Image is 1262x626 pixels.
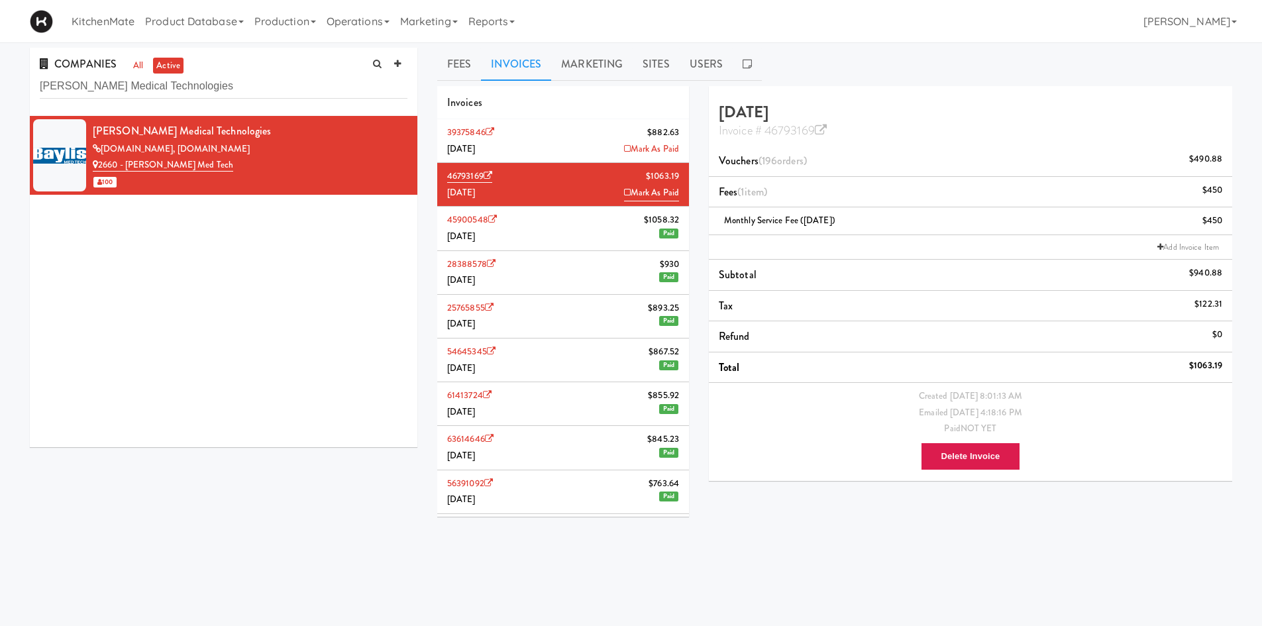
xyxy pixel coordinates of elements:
a: 61413724 [447,389,492,401]
div: $1063.19 [1189,358,1222,374]
span: $763.64 [649,476,679,492]
span: $855.92 [648,388,679,404]
span: Vouchers [719,153,807,168]
a: Invoice # 46793169 [719,122,827,139]
a: 28388578 [447,258,496,270]
span: $930 [660,256,679,273]
div: Created [DATE] 8:01:13 AM [719,388,1222,405]
ng-pluralize: item [745,184,764,199]
a: Marketing [551,48,633,81]
li: 63614646$845.23[DATE]Paid [437,426,689,470]
span: $882.63 [647,125,679,141]
a: Add Invoice Item [1154,240,1222,254]
div: $450 [1202,213,1222,229]
span: Monthly Service Fee ([DATE]) [724,214,835,227]
span: Refund [719,329,750,344]
div: [PERSON_NAME] Medical Technologies [93,121,407,141]
span: Tax [719,298,733,313]
a: Mark As Paid [624,141,679,158]
span: Paid [659,404,678,414]
span: [DATE] [447,186,476,199]
h4: [DATE] [719,103,1222,138]
a: Fees [437,48,481,81]
span: (196 ) [759,153,807,168]
span: [DATE] [447,274,476,286]
span: Paid [659,492,678,501]
span: $845.23 [647,431,679,448]
a: all [130,58,146,74]
li: 39375846$882.63[DATE]Mark As Paid [437,119,689,163]
a: 39375846 [447,126,494,138]
div: Paid [719,421,1222,437]
input: Search company [40,74,407,99]
span: $893.25 [648,300,679,317]
span: Invoices [447,95,482,110]
a: 63614646 [447,433,494,445]
span: Paid [659,272,678,282]
div: Emailed [DATE] 4:18:16 PM [719,405,1222,421]
a: 56391092 [447,477,493,490]
div: $122.31 [1194,296,1222,313]
button: Delete Invoice [921,443,1021,470]
span: [DATE] [447,317,476,330]
span: NOT YET [961,422,997,435]
span: COMPANIES [40,56,117,72]
span: Subtotal [719,267,757,282]
span: Fees [719,184,767,199]
a: 54645345 [447,345,496,358]
div: $0 [1212,327,1222,343]
a: 46793169 [447,170,492,183]
a: 25765855 [447,301,494,314]
span: Total [719,360,740,375]
span: Paid [659,448,678,458]
span: (1 ) [737,184,767,199]
span: Paid [659,360,678,370]
span: $867.52 [649,344,679,360]
span: [DATE] [447,230,476,242]
div: $940.88 [1189,265,1222,282]
a: active [153,58,184,74]
span: [DATE] [447,362,476,374]
div: $490.88 [1189,151,1222,168]
li: 45900548$1058.32[DATE]Paid [437,207,689,250]
span: [DATE] [447,142,476,155]
ng-pluralize: orders [777,153,804,168]
li: 46793169$1063.19[DATE]Mark As Paid [437,163,689,207]
li: 61413724$855.92[DATE]Paid [437,382,689,426]
span: 100 [93,177,117,187]
a: Invoices [481,48,551,81]
span: $1063.19 [646,168,679,185]
div: $450 [1202,182,1222,199]
li: 25765855$893.25[DATE]Paid [437,295,689,339]
a: 2660 - [PERSON_NAME] Med Tech [93,158,233,172]
div: [DOMAIN_NAME], [DOMAIN_NAME] [93,141,407,158]
span: Paid [659,229,678,238]
li: 54645345$867.52[DATE]Paid [437,339,689,382]
li: 40177056$857.03[DATE]Paid [437,514,689,558]
li: 28388578$930[DATE]Paid [437,251,689,295]
a: Sites [633,48,680,81]
a: Mark As Paid [624,185,679,202]
li: [PERSON_NAME] Medical Technologies[DOMAIN_NAME], [DOMAIN_NAME]2660 - [PERSON_NAME] Med Tech 100 [30,116,417,195]
img: Micromart [30,10,53,33]
a: Users [680,48,733,81]
span: $1058.32 [644,212,679,229]
a: 45900548 [447,213,497,226]
span: Paid [659,316,678,326]
span: [DATE] [447,449,476,462]
li: Monthly Service Fee ([DATE])$450 [709,207,1232,235]
span: [DATE] [447,405,476,418]
li: 56391092$763.64[DATE]Paid [437,470,689,514]
span: [DATE] [447,493,476,505]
